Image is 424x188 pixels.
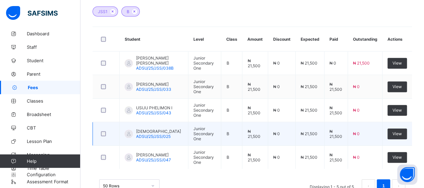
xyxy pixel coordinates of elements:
[273,108,280,113] span: ₦ 0
[193,79,214,94] span: Junior Secondary One
[353,61,370,66] span: ₦ 21,500
[392,84,402,89] span: View
[392,61,402,66] span: View
[247,129,260,139] span: ₦ 21,500
[136,152,171,157] span: [PERSON_NAME]
[28,85,80,90] span: Fees
[27,172,80,177] span: Configuration
[329,105,342,115] span: ₦ 21,500
[27,152,80,157] span: Messaging
[329,61,336,66] span: ₦ 0
[27,125,80,130] span: CBT
[193,55,214,71] span: Junior Secondary One
[273,61,280,66] span: ₦ 0
[273,155,280,160] span: ₦ 0
[98,9,108,14] span: JSS1
[268,27,295,51] th: Discount
[295,27,324,51] th: Expected
[27,71,80,77] span: Parent
[301,131,317,136] span: ₦ 21,500
[348,27,382,51] th: Outstanding
[27,158,80,164] span: Help
[193,150,214,165] span: Junior Secondary One
[127,9,129,14] span: B
[353,155,360,160] span: ₦ 0
[247,82,260,92] span: ₦ 21,500
[27,98,80,104] span: Classes
[27,139,80,144] span: Lesson Plan
[27,31,80,36] span: Dashboard
[226,108,229,113] span: B
[6,6,58,20] img: safsims
[273,84,280,89] span: ₦ 0
[382,27,412,51] th: Actions
[301,155,317,160] span: ₦ 21,500
[242,27,268,51] th: Amount
[136,129,181,134] span: [DEMOGRAPHIC_DATA]
[27,112,80,117] span: Broadsheet
[120,27,188,51] th: Student
[247,58,260,68] span: ₦ 21,500
[247,105,260,115] span: ₦ 21,500
[226,131,229,136] span: B
[226,155,229,160] span: B
[329,82,342,92] span: ₦ 21,500
[193,126,214,141] span: Junior Secondary One
[136,55,183,66] span: [PERSON_NAME] [PERSON_NAME]
[353,131,360,136] span: ₦ 0
[301,108,317,113] span: ₦ 21,500
[353,84,360,89] span: ₦ 0
[136,110,171,115] span: ADSU/25/JSS/043
[392,108,402,113] span: View
[301,84,317,89] span: ₦ 21,500
[27,179,80,184] span: Assessment Format
[392,155,402,160] span: View
[136,87,171,92] span: ADSU/25/JSS/033
[193,103,214,118] span: Junior Secondary One
[136,157,171,162] span: ADSU/25/JSS/047
[136,82,171,87] span: [PERSON_NAME]
[273,131,280,136] span: ₦ 0
[353,108,360,113] span: ₦ 0
[301,61,317,66] span: ₦ 21,500
[247,152,260,162] span: ₦ 21,500
[397,164,417,185] button: Open asap
[136,105,172,110] span: USIJU PHELIMON I
[136,66,174,71] span: ADSU/25/JSS/038B
[226,61,229,66] span: B
[324,27,348,51] th: Paid
[226,84,229,89] span: B
[27,44,80,50] span: Staff
[221,27,242,51] th: Class
[136,134,171,139] span: ADSU/25/JSS/025
[188,27,221,51] th: Level
[392,131,402,136] span: View
[329,129,342,139] span: ₦ 21,500
[329,152,342,162] span: ₦ 21,500
[27,58,80,63] span: Student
